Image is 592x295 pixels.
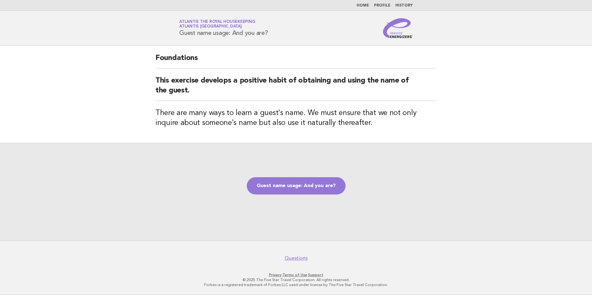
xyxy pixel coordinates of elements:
[383,18,413,38] img: Service Energizers
[107,272,485,277] p: · ·
[282,273,307,277] a: Terms of Use
[285,255,308,261] a: Questions
[374,4,390,7] a: Profile
[357,4,369,7] a: Home
[155,76,437,101] h2: This exercise develops a positive habit of obtaining and using the name of the guest.
[107,282,485,287] p: Forbes is a registered trademark of Forbes LLC used under license by The Five Star Travel Corpora...
[155,53,437,68] h2: Foundations
[269,273,281,277] a: Privacy
[107,277,485,282] p: © 2025 The Five Star Travel Corporation. All rights reserved.
[395,4,413,7] a: History
[179,20,268,36] h1: Guest name usage: And you are?
[179,20,255,28] a: Atlantis the Royal HousekeepingAtlantis [GEOGRAPHIC_DATA]
[155,108,437,128] h3: There are many ways to learn a guest's name. We must ensure that we not only inquire about someon...
[179,25,242,29] span: Atlantis [GEOGRAPHIC_DATA]
[247,177,346,195] a: Guest name usage: And you are?
[308,273,323,277] a: Support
